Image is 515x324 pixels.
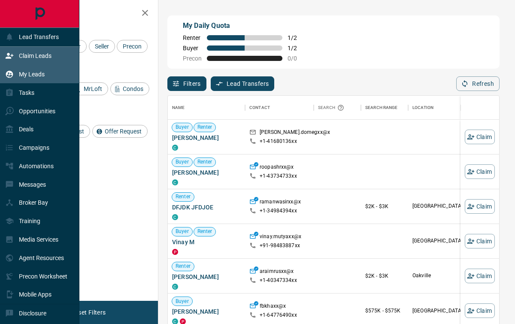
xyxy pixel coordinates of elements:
[260,164,294,173] p: roopashrxx@x
[172,307,241,316] span: [PERSON_NAME]
[172,249,178,255] div: property.ca
[365,96,398,120] div: Search Range
[260,198,301,207] p: ramanwasirxx@x
[172,168,241,177] span: [PERSON_NAME]
[245,96,314,120] div: Contact
[465,234,495,248] button: Claim
[361,96,408,120] div: Search Range
[117,40,148,53] div: Precon
[172,263,194,270] span: Renter
[260,242,300,249] p: +91- 98483887xx
[260,207,297,215] p: +1- 34984394xx
[92,125,148,138] div: Offer Request
[412,272,481,279] p: Oakville
[102,128,145,135] span: Offer Request
[172,124,192,131] span: Buyer
[172,145,178,151] div: condos.ca
[172,238,241,246] span: Vinay M
[465,164,495,179] button: Claim
[167,76,206,91] button: Filters
[172,179,178,185] div: condos.ca
[183,45,202,51] span: Buyer
[260,312,297,319] p: +1- 64776490xx
[172,193,194,200] span: Renter
[260,138,297,145] p: +1- 41680136xx
[456,76,500,91] button: Refresh
[260,173,297,180] p: +1- 43734733xx
[465,130,495,144] button: Claim
[183,21,306,31] p: My Daily Quota
[194,124,216,131] span: Renter
[110,82,149,95] div: Condos
[365,307,404,315] p: $575K - $575K
[183,34,202,41] span: Renter
[412,96,433,120] div: Location
[172,273,241,281] span: [PERSON_NAME]
[183,55,202,62] span: Precon
[408,96,485,120] div: Location
[172,214,178,220] div: condos.ca
[260,303,286,312] p: fbkhaxx@x
[288,34,306,41] span: 1 / 2
[260,277,297,284] p: +1- 40347334xx
[260,268,294,277] p: araimrusxx@x
[288,55,306,62] span: 0 / 0
[365,203,404,210] p: $2K - $3K
[249,96,270,120] div: Contact
[260,129,330,138] p: [PERSON_NAME].domegxx@x
[120,85,146,92] span: Condos
[92,43,112,50] span: Seller
[465,199,495,214] button: Claim
[172,228,192,235] span: Buyer
[412,237,481,245] p: [GEOGRAPHIC_DATA]
[172,96,185,120] div: Name
[71,82,108,95] div: MrLoft
[211,76,275,91] button: Lead Transfers
[172,133,241,142] span: [PERSON_NAME]
[89,40,115,53] div: Seller
[465,303,495,318] button: Claim
[81,85,105,92] span: MrLoft
[288,45,306,51] span: 1 / 2
[172,298,192,305] span: Buyer
[172,158,192,166] span: Buyer
[412,307,481,315] p: [GEOGRAPHIC_DATA]
[27,9,149,19] h2: Filters
[172,284,178,290] div: condos.ca
[260,233,301,242] p: vinay.mutyaxx@x
[120,43,145,50] span: Precon
[172,203,241,212] span: DFJDK JFDJOE
[194,228,216,235] span: Renter
[465,269,495,283] button: Claim
[65,305,111,320] button: Reset Filters
[194,158,216,166] span: Renter
[318,96,346,120] div: Search
[412,203,481,210] p: [GEOGRAPHIC_DATA]
[168,96,245,120] div: Name
[365,272,404,280] p: $2K - $3K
